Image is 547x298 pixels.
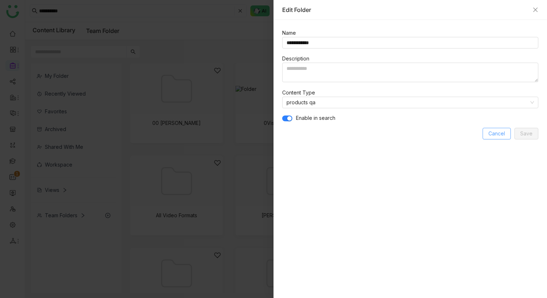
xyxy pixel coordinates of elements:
[287,97,534,108] nz-select-item: products qa
[483,128,511,139] button: Cancel
[533,7,538,13] button: Close
[282,29,300,37] label: Name
[282,55,313,63] label: Description
[282,6,529,14] div: Edit Folder
[514,128,538,139] button: Save
[282,89,319,97] label: Content Type
[296,114,335,122] span: Enable in search
[488,130,505,138] span: Cancel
